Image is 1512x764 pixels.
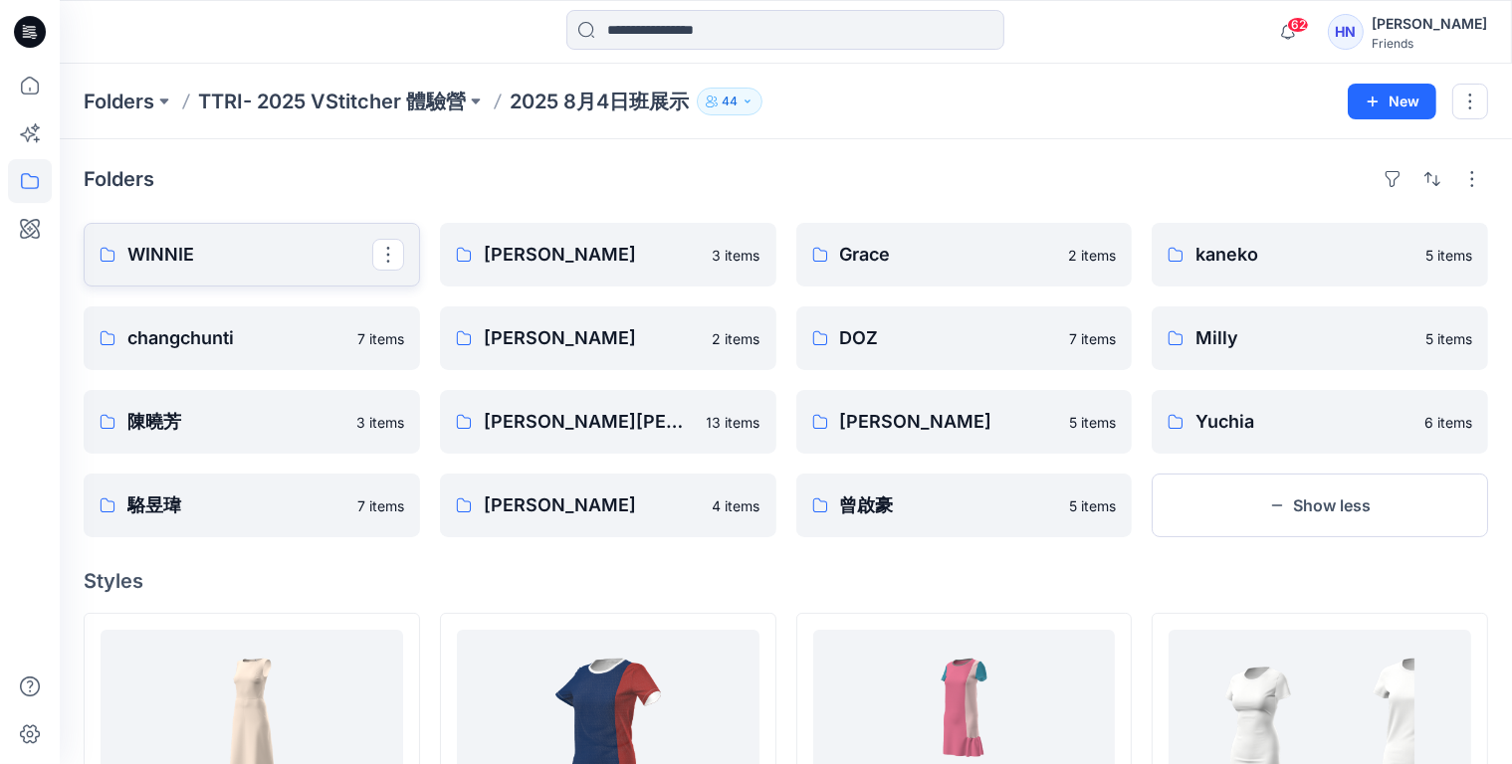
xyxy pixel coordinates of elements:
p: 2 items [1068,245,1116,266]
a: 曾啟豪5 items [796,474,1133,537]
p: 7 items [357,495,404,516]
p: 6 items [1424,412,1472,433]
button: Show less [1152,474,1488,537]
a: [PERSON_NAME][PERSON_NAME]13 items [440,390,776,454]
p: 4 items [713,495,760,516]
p: 5 items [1425,245,1472,266]
p: 13 items [707,412,760,433]
p: [PERSON_NAME] [484,324,701,352]
p: [PERSON_NAME][PERSON_NAME] [484,408,695,436]
button: New [1348,84,1436,119]
a: TTRI- 2025 VStitcher 體驗營 [198,88,466,115]
a: Milly5 items [1152,306,1488,370]
p: Grace [840,241,1057,269]
p: 5 items [1069,495,1116,516]
p: 5 items [1425,328,1472,349]
a: [PERSON_NAME]3 items [440,223,776,286]
a: changchunti7 items [84,306,420,370]
p: [PERSON_NAME] [484,491,701,519]
a: Folders [84,88,154,115]
a: WINNIE [84,223,420,286]
p: 駱昱瑋 [127,491,345,519]
p: [PERSON_NAME] [484,241,701,269]
a: [PERSON_NAME]2 items [440,306,776,370]
p: 2 items [713,328,760,349]
p: DOZ [840,324,1058,352]
h4: Styles [84,569,1488,593]
a: [PERSON_NAME]4 items [440,474,776,537]
div: [PERSON_NAME] [1372,12,1487,36]
p: Milly [1195,324,1413,352]
p: 44 [722,91,738,112]
p: Yuchia [1195,408,1412,436]
p: 7 items [357,328,404,349]
a: 駱昱瑋7 items [84,474,420,537]
p: [PERSON_NAME] [840,408,1058,436]
p: kaneko [1195,241,1413,269]
p: 7 items [1069,328,1116,349]
a: [PERSON_NAME]5 items [796,390,1133,454]
a: DOZ7 items [796,306,1133,370]
a: Yuchia6 items [1152,390,1488,454]
p: 曾啟豪 [840,491,1058,519]
a: 陳曉芳3 items [84,390,420,454]
h4: Folders [84,167,154,191]
p: 5 items [1069,412,1116,433]
p: 3 items [356,412,404,433]
p: WINNIE [127,241,372,269]
p: 2025 8月4日班展示 [510,88,689,115]
button: 44 [697,88,762,115]
div: Friends [1372,36,1487,51]
p: 陳曉芳 [127,408,344,436]
a: Grace2 items [796,223,1133,286]
div: HN [1328,14,1364,50]
span: 62 [1287,17,1309,33]
p: 3 items [713,245,760,266]
p: changchunti [127,324,345,352]
a: kaneko5 items [1152,223,1488,286]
